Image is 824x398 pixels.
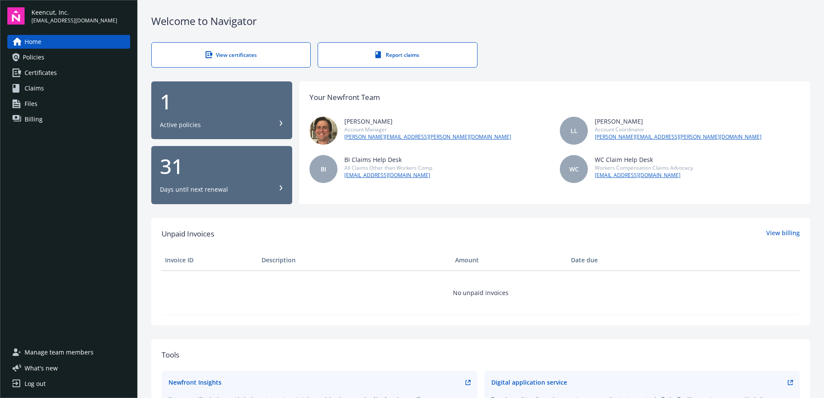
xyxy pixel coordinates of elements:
span: Home [25,35,41,49]
a: Claims [7,81,130,95]
span: Billing [25,112,43,126]
div: Digital application service [491,378,567,387]
div: 31 [160,156,284,177]
th: Amount [452,250,568,271]
div: View certificates [169,51,293,59]
th: Invoice ID [162,250,258,271]
th: Description [258,250,452,271]
div: Tools [162,349,800,361]
div: All Claims Other than Workers Comp [344,164,432,171]
img: navigator-logo.svg [7,7,25,25]
div: Report claims [335,51,459,59]
span: [EMAIL_ADDRESS][DOMAIN_NAME] [31,17,117,25]
div: 1 [160,91,284,112]
a: Policies [7,50,130,64]
div: Welcome to Navigator [151,14,810,28]
span: BI [321,165,326,174]
span: What ' s new [25,364,58,373]
a: [EMAIL_ADDRESS][DOMAIN_NAME] [344,171,432,179]
div: Active policies [160,121,201,129]
a: Files [7,97,130,111]
div: BI Claims Help Desk [344,155,432,164]
td: No unpaid invoices [162,271,800,314]
span: Certificates [25,66,57,80]
div: Workers Compensation Claims Advocacy [595,164,693,171]
button: 31Days until next renewal [151,146,292,204]
div: [PERSON_NAME] [344,117,511,126]
a: [PERSON_NAME][EMAIL_ADDRESS][PERSON_NAME][DOMAIN_NAME] [344,133,511,141]
span: Manage team members [25,345,94,359]
span: Keencut, Inc. [31,8,117,17]
div: Account Manager [344,126,511,133]
th: Date due [568,250,664,271]
button: 1Active policies [151,81,292,140]
div: Days until next renewal [160,185,228,194]
div: [PERSON_NAME] [595,117,762,126]
span: Files [25,97,37,111]
a: Report claims [318,42,477,68]
a: View billing [766,228,800,239]
a: [EMAIL_ADDRESS][DOMAIN_NAME] [595,171,693,179]
a: [PERSON_NAME][EMAIL_ADDRESS][PERSON_NAME][DOMAIN_NAME] [595,133,762,141]
span: WC [569,165,579,174]
button: What's new [7,364,72,373]
span: LL [571,126,577,135]
a: Home [7,35,130,49]
a: Manage team members [7,345,130,359]
span: Policies [23,50,44,64]
div: Account Coordinator [595,126,762,133]
div: Your Newfront Team [309,92,380,103]
a: View certificates [151,42,311,68]
a: Certificates [7,66,130,80]
span: Claims [25,81,44,95]
img: photo [309,117,337,145]
div: Log out [25,377,46,391]
div: Newfront Insights [169,378,222,387]
button: Keencut, Inc.[EMAIL_ADDRESS][DOMAIN_NAME] [31,7,130,25]
span: Unpaid Invoices [162,228,214,239]
div: WC Claim Help Desk [595,155,693,164]
a: Billing [7,112,130,126]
